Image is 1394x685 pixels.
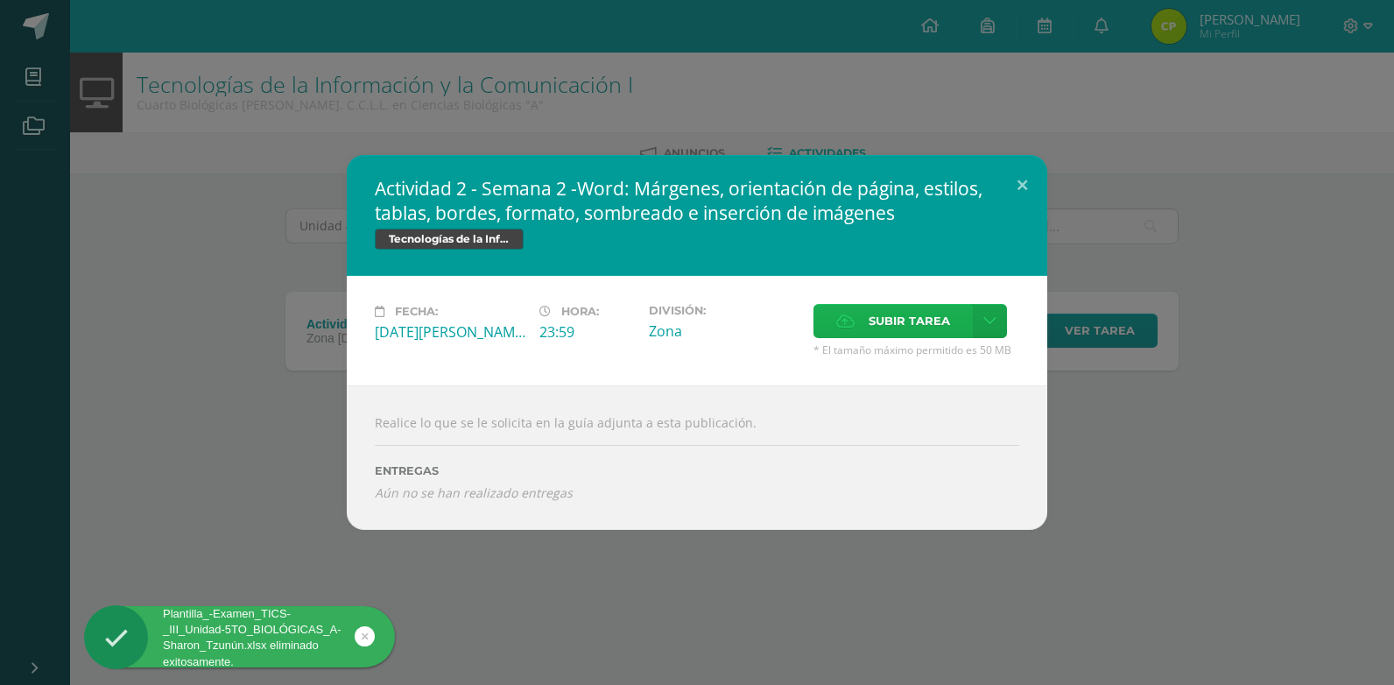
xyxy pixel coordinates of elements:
[84,606,395,667] div: Plantilla_-Examen_TICS-_III_Unidad-5TO_BIOLÓGICAS_A-Sharon_Tzunún.xlsx eliminado exitosamente.
[649,321,799,341] div: Zona
[561,305,599,318] span: Hora:
[375,322,525,342] div: [DATE][PERSON_NAME]
[813,342,1019,357] span: * El tamaño máximo permitido es 50 MB
[375,176,1019,225] h2: Actividad 2 - Semana 2 -Word: Márgenes, orientación de página, estilos, tablas, bordes, formato, ...
[375,464,1019,477] label: ENTREGAS
[869,305,950,337] span: Subir tarea
[997,155,1047,215] button: Close (Esc)
[395,305,438,318] span: Fecha:
[539,322,635,342] div: 23:59
[649,304,799,317] label: División:
[375,484,1019,501] i: Aún no se han realizado entregas
[375,229,524,250] span: Tecnologías de la Información y la Comunicación I
[347,385,1047,529] div: Realice lo que se le solicita en la guía adjunta a esta publicación.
